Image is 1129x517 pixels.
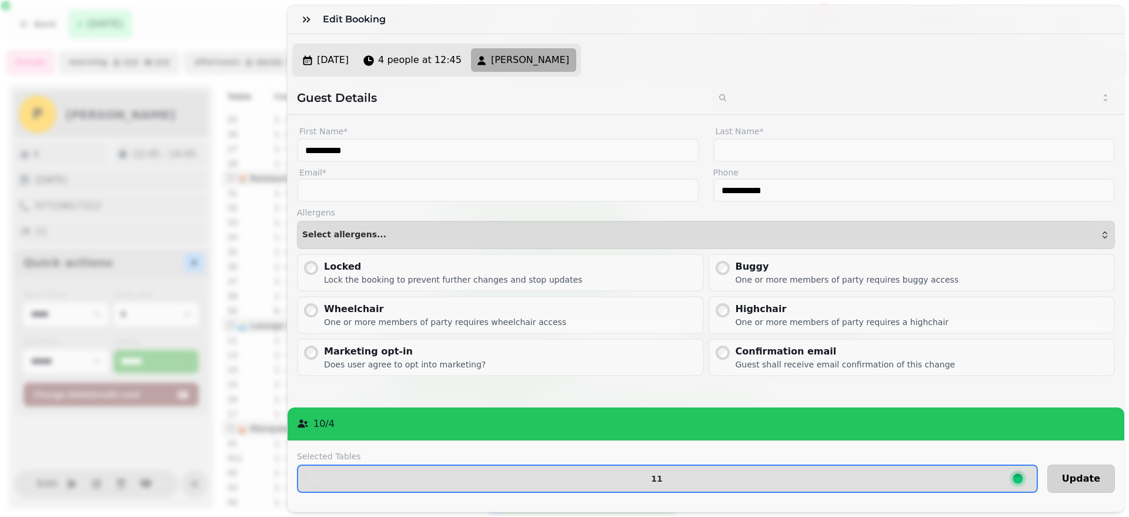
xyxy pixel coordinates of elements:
[317,53,349,67] span: [DATE]
[324,274,582,286] div: Lock the booking to prevent further changes and stop updates
[491,53,569,67] span: [PERSON_NAME]
[324,260,582,274] div: Locked
[297,167,699,178] label: Email*
[297,207,1115,218] label: Allergens
[313,417,335,431] p: 10 / 4
[713,167,1115,178] label: Phone
[736,274,959,286] div: One or more members of party requires buggy access
[297,90,702,106] h2: Guest Details
[736,359,956,370] div: Guest shall receive email confirmation of this change
[1062,474,1100,483] span: Update
[297,450,1038,462] label: Selected Tables
[736,344,956,359] div: Confirmation email
[324,302,566,316] div: Wheelchair
[736,316,949,328] div: One or more members of party requires a highchair
[324,359,486,370] div: Does user agree to opt into marketing?
[302,230,386,240] span: Select allergens...
[651,475,662,483] p: 11
[378,53,462,67] span: 4 people at 12:45
[297,124,699,138] label: First Name*
[736,302,949,316] div: Highchair
[323,12,390,26] h3: Edit Booking
[324,344,486,359] div: Marketing opt-in
[736,260,959,274] div: Buggy
[297,221,1115,249] button: Select allergens...
[713,124,1115,138] label: Last Name*
[324,316,566,328] div: One or more members of party requires wheelchair access
[297,465,1038,493] button: 11
[1047,465,1115,493] button: Update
